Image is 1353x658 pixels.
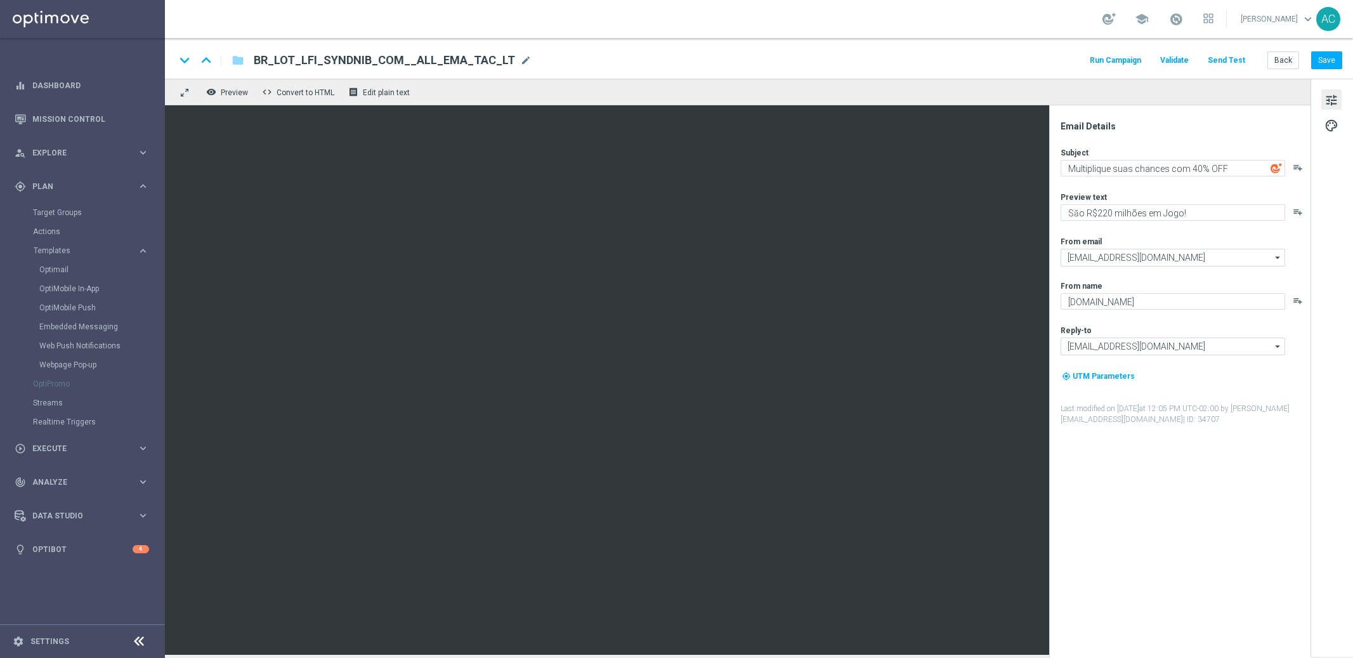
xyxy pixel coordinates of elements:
i: gps_fixed [15,181,26,192]
button: folder [230,50,245,70]
button: receipt Edit plain text [345,84,415,100]
label: Reply-to [1061,326,1092,336]
div: Analyze [15,477,137,488]
button: playlist_add [1293,296,1303,306]
span: Analyze [32,478,137,486]
button: palette [1321,115,1342,135]
div: Execute [15,443,137,454]
i: arrow_drop_down [1272,338,1284,355]
button: Validate [1158,52,1191,69]
span: Convert to HTML [277,88,334,97]
div: lightbulb Optibot 4 [14,544,150,555]
button: tune [1321,89,1342,110]
span: code [262,87,272,97]
button: code Convert to HTML [259,84,340,100]
i: keyboard_arrow_right [137,147,149,159]
div: OptiMobile Push [39,298,164,317]
button: play_circle_outline Execute keyboard_arrow_right [14,444,150,454]
i: person_search [15,147,26,159]
button: gps_fixed Plan keyboard_arrow_right [14,181,150,192]
span: BR_LOT_LFI_SYNDNIB_COM__ALL_EMA_TAC_LT [254,53,515,68]
div: Target Groups [33,203,164,222]
a: Streams [33,398,132,408]
label: Preview text [1061,192,1107,202]
div: Optibot [15,532,149,566]
button: Send Test [1206,52,1247,69]
span: keyboard_arrow_down [1301,12,1315,26]
button: person_search Explore keyboard_arrow_right [14,148,150,158]
div: Plan [15,181,137,192]
button: my_location UTM Parameters [1061,369,1136,383]
span: UTM Parameters [1073,372,1135,381]
input: Select [1061,338,1285,355]
div: Mission Control [15,102,149,136]
label: Subject [1061,148,1088,158]
a: OptiMobile In-App [39,284,132,294]
button: playlist_add [1293,162,1303,173]
i: lightbulb [15,544,26,555]
button: track_changes Analyze keyboard_arrow_right [14,477,150,487]
i: keyboard_arrow_right [137,245,149,257]
a: Realtime Triggers [33,417,132,427]
button: Mission Control [14,114,150,124]
button: Data Studio keyboard_arrow_right [14,511,150,521]
i: keyboard_arrow_right [137,180,149,192]
span: Templates [34,247,124,254]
span: | ID: 34707 [1183,415,1220,424]
span: Validate [1160,56,1189,65]
a: OptiMobile Push [39,303,132,313]
a: [PERSON_NAME]keyboard_arrow_down [1239,10,1316,29]
div: OptiMobile In-App [39,279,164,298]
div: Embedded Messaging [39,317,164,336]
a: Settings [30,638,69,645]
input: Select [1061,249,1285,266]
a: Dashboard [32,69,149,102]
img: optiGenie.svg [1271,162,1282,174]
i: arrow_drop_down [1272,249,1284,266]
i: equalizer [15,80,26,91]
div: AC [1316,7,1340,31]
a: Embedded Messaging [39,322,132,332]
span: Edit plain text [363,88,410,97]
span: school [1135,12,1149,26]
button: playlist_add [1293,207,1303,217]
button: Templates keyboard_arrow_right [33,246,150,256]
div: Data Studio [15,510,137,522]
div: Actions [33,222,164,241]
span: palette [1324,117,1338,134]
a: Web Push Notifications [39,341,132,351]
i: play_circle_outline [15,443,26,454]
button: Save [1311,51,1342,69]
button: Back [1267,51,1299,69]
div: Realtime Triggers [33,412,164,431]
span: tune [1324,92,1338,109]
a: Actions [33,227,132,237]
div: Web Push Notifications [39,336,164,355]
i: keyboard_arrow_right [137,476,149,488]
a: Mission Control [32,102,149,136]
i: settings [13,636,24,647]
div: Templates [33,241,164,374]
span: Preview [221,88,248,97]
label: Last modified on [DATE] at 12:05 PM UTC-02:00 by [PERSON_NAME][EMAIL_ADDRESS][DOMAIN_NAME] [1061,404,1309,425]
i: keyboard_arrow_down [175,51,194,70]
div: Templates [34,247,137,254]
a: Webpage Pop-up [39,360,132,370]
i: remove_red_eye [206,87,216,97]
i: keyboard_arrow_right [137,442,149,454]
div: Email Details [1061,121,1309,132]
div: Dashboard [15,69,149,102]
div: Explore [15,147,137,159]
i: track_changes [15,477,26,488]
i: keyboard_arrow_up [197,51,216,70]
i: my_location [1062,372,1071,381]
